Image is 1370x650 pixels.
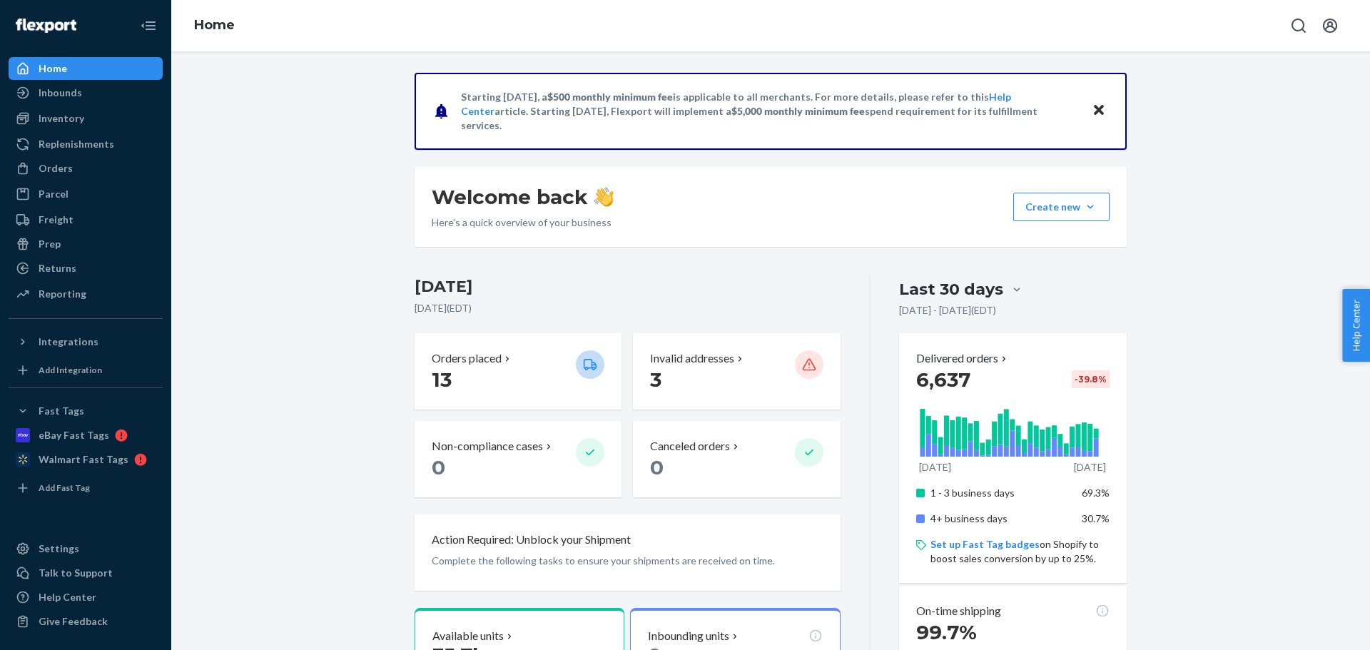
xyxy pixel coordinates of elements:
p: [DATE] [919,460,951,474]
a: Freight [9,208,163,231]
button: Orders placed 13 [415,333,621,410]
div: Fast Tags [39,404,84,418]
p: 4+ business days [930,512,1071,526]
button: Integrations [9,330,163,353]
p: [DATE] - [DATE] ( EDT ) [899,303,996,318]
p: Starting [DATE], a is applicable to all merchants. For more details, please refer to this article... [461,90,1078,133]
button: Help Center [1342,289,1370,362]
span: 13 [432,367,452,392]
div: Inbounds [39,86,82,100]
p: Available units [432,628,504,644]
a: Home [194,17,235,33]
span: 99.7% [916,620,977,644]
div: Help Center [39,590,96,604]
button: Invalid addresses 3 [633,333,840,410]
span: 69.3% [1082,487,1110,499]
button: Open account menu [1316,11,1344,40]
span: 30.7% [1082,512,1110,524]
div: Returns [39,261,76,275]
div: Give Feedback [39,614,108,629]
h3: [DATE] [415,275,841,298]
span: 0 [432,455,445,479]
a: Set up Fast Tag badges [930,538,1040,550]
a: Inventory [9,107,163,130]
img: hand-wave emoji [594,187,614,207]
p: Invalid addresses [650,350,734,367]
button: Give Feedback [9,610,163,633]
p: 1 - 3 business days [930,486,1071,500]
a: Returns [9,257,163,280]
button: Fast Tags [9,400,163,422]
a: Settings [9,537,163,560]
p: Non-compliance cases [432,438,543,455]
div: Talk to Support [39,566,113,580]
p: [DATE] ( EDT ) [415,301,841,315]
button: Delivered orders [916,350,1010,367]
span: 0 [650,455,664,479]
button: Canceled orders 0 [633,421,840,497]
a: Prep [9,233,163,255]
button: Open Search Box [1284,11,1313,40]
div: Inventory [39,111,84,126]
a: Home [9,57,163,80]
p: Orders placed [432,350,502,367]
p: Complete the following tasks to ensure your shipments are received on time. [432,554,823,568]
div: Prep [39,237,61,251]
div: Home [39,61,67,76]
div: Add Integration [39,364,102,376]
a: Walmart Fast Tags [9,448,163,471]
div: Freight [39,213,73,227]
div: Integrations [39,335,98,349]
p: Inbounding units [648,628,729,644]
button: Create new [1013,193,1110,221]
div: Replenishments [39,137,114,151]
a: Inbounds [9,81,163,104]
span: $500 monthly minimum fee [547,91,673,103]
div: Reporting [39,287,86,301]
p: [DATE] [1074,460,1106,474]
p: On-time shipping [916,603,1001,619]
button: Close Navigation [134,11,163,40]
a: Add Integration [9,359,163,382]
p: on Shopify to boost sales conversion by up to 25%. [930,537,1110,566]
span: $5,000 monthly minimum fee [731,105,865,117]
a: Reporting [9,283,163,305]
button: Non-compliance cases 0 [415,421,621,497]
a: Talk to Support [9,562,163,584]
div: Walmart Fast Tags [39,452,128,467]
span: 3 [650,367,661,392]
a: Replenishments [9,133,163,156]
div: Last 30 days [899,278,1003,300]
p: Action Required: Unblock your Shipment [432,532,631,548]
a: Add Fast Tag [9,477,163,499]
button: Close [1090,101,1108,121]
img: Flexport logo [16,19,76,33]
p: Here’s a quick overview of your business [432,215,614,230]
p: Canceled orders [650,438,730,455]
div: Parcel [39,187,68,201]
a: Parcel [9,183,163,205]
ol: breadcrumbs [183,5,246,46]
div: Settings [39,542,79,556]
div: Orders [39,161,73,176]
div: -39.8 % [1072,370,1110,388]
a: eBay Fast Tags [9,424,163,447]
a: Help Center [9,586,163,609]
div: eBay Fast Tags [39,428,109,442]
div: Add Fast Tag [39,482,90,494]
span: 6,637 [916,367,970,392]
h1: Welcome back [432,184,614,210]
a: Orders [9,157,163,180]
